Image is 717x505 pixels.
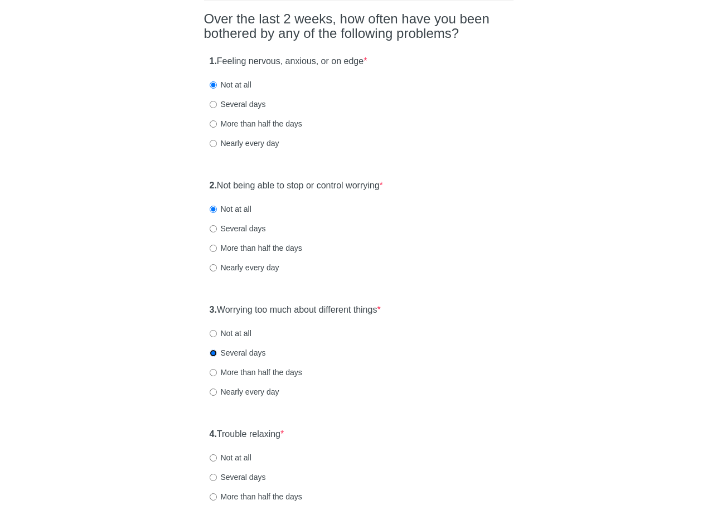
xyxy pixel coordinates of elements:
label: Not at all [210,79,251,90]
strong: 2. [210,181,217,190]
label: More than half the days [210,491,302,502]
label: Several days [210,99,266,110]
input: Not at all [210,454,217,462]
input: Not at all [210,206,217,213]
input: More than half the days [210,120,217,128]
strong: 3. [210,305,217,314]
strong: 1. [210,56,217,66]
label: Nearly every day [210,386,279,397]
input: Nearly every day [210,389,217,396]
label: Feeling nervous, anxious, or on edge [210,55,367,68]
label: More than half the days [210,242,302,254]
label: Several days [210,223,266,234]
label: Worrying too much about different things [210,304,381,317]
input: Several days [210,225,217,232]
label: Trouble relaxing [210,428,284,441]
label: Not being able to stop or control worrying [210,179,383,192]
label: More than half the days [210,367,302,378]
input: More than half the days [210,369,217,376]
input: Several days [210,349,217,357]
label: Not at all [210,452,251,463]
input: More than half the days [210,245,217,252]
label: Not at all [210,328,251,339]
h2: Over the last 2 weeks, how often have you been bothered by any of the following problems? [204,12,513,41]
label: Nearly every day [210,138,279,149]
strong: 4. [210,429,217,439]
input: Not at all [210,81,217,89]
label: Not at all [210,203,251,215]
input: More than half the days [210,493,217,501]
label: More than half the days [210,118,302,129]
label: Several days [210,347,266,358]
input: Several days [210,101,217,108]
label: Several days [210,472,266,483]
label: Nearly every day [210,262,279,273]
input: Nearly every day [210,264,217,271]
input: Several days [210,474,217,481]
input: Nearly every day [210,140,217,147]
input: Not at all [210,330,217,337]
